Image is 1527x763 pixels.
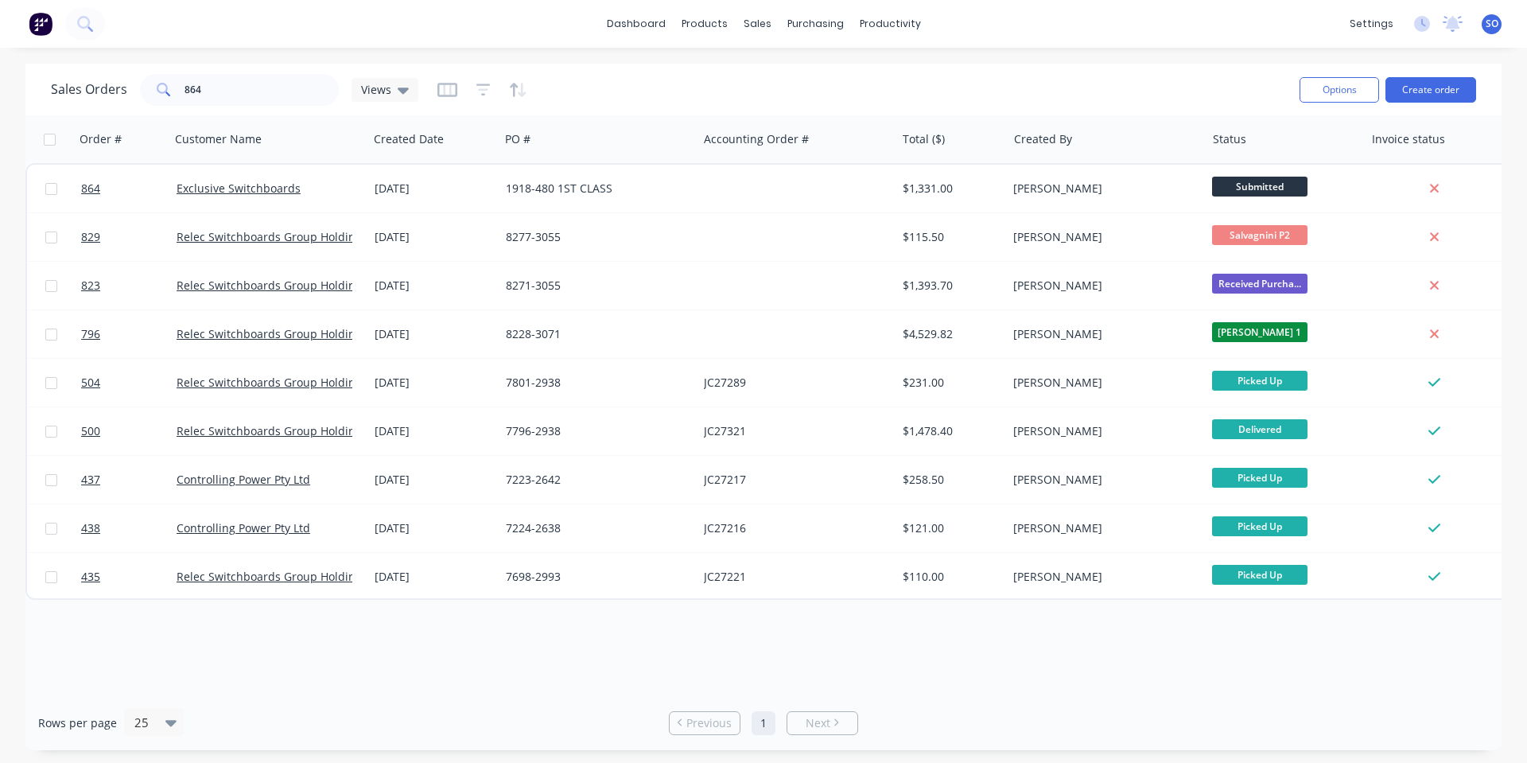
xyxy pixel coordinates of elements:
span: 829 [81,229,100,245]
div: 7223-2642 [506,472,682,488]
span: Picked Up [1212,516,1307,536]
a: 438 [81,504,177,552]
span: Submitted [1212,177,1307,197]
span: Previous [686,715,732,731]
div: [PERSON_NAME] [1013,181,1190,197]
span: Received Purcha... [1212,274,1307,294]
a: 796 [81,310,177,358]
div: PO # [505,131,530,147]
div: Order # [80,131,122,147]
div: $1,393.70 [903,278,996,294]
span: 823 [81,278,100,294]
div: $110.00 [903,569,996,585]
div: purchasing [779,12,852,36]
button: Options [1300,77,1379,103]
div: JC27221 [704,569,880,585]
a: 829 [81,213,177,261]
a: Controlling Power Pty Ltd [177,472,310,487]
a: Relec Switchboards Group Holdings [177,278,367,293]
div: [DATE] [375,423,493,439]
div: $258.50 [903,472,996,488]
span: 864 [81,181,100,197]
a: Exclusive Switchboards [177,181,301,196]
div: [DATE] [375,229,493,245]
ul: Pagination [662,711,865,735]
img: Factory [29,12,52,36]
div: $115.50 [903,229,996,245]
a: 437 [81,456,177,504]
a: dashboard [599,12,674,36]
a: 864 [81,165,177,212]
div: 1918-480 1ST CLASS [506,181,682,197]
div: JC27217 [704,472,880,488]
div: [DATE] [375,375,493,391]
span: Rows per page [38,715,117,731]
div: $1,331.00 [903,181,996,197]
span: 435 [81,569,100,585]
div: [PERSON_NAME] [1013,326,1190,342]
div: [DATE] [375,326,493,342]
span: Delivered [1212,419,1307,439]
span: Picked Up [1212,565,1307,585]
a: Relec Switchboards Group Holdings [177,569,367,584]
a: Relec Switchboards Group Holdings [177,423,367,438]
div: Status [1213,131,1246,147]
span: 438 [81,520,100,536]
div: [DATE] [375,181,493,197]
div: Created By [1014,131,1072,147]
div: Invoice status [1372,131,1445,147]
div: 7698-2993 [506,569,682,585]
a: 500 [81,407,177,455]
a: Relec Switchboards Group Holdings [177,229,367,244]
span: Views [361,81,391,98]
div: [DATE] [375,472,493,488]
a: 435 [81,553,177,601]
div: [DATE] [375,278,493,294]
a: Relec Switchboards Group Holdings [177,375,367,390]
div: 7224-2638 [506,520,682,536]
span: 500 [81,423,100,439]
span: Picked Up [1212,371,1307,391]
div: [PERSON_NAME] [1013,375,1190,391]
div: JC27216 [704,520,880,536]
div: $231.00 [903,375,996,391]
div: [PERSON_NAME] [1013,472,1190,488]
a: 504 [81,359,177,407]
a: 823 [81,262,177,309]
div: [PERSON_NAME] [1013,569,1190,585]
div: 8228-3071 [506,326,682,342]
div: $4,529.82 [903,326,996,342]
a: Controlling Power Pty Ltd [177,520,310,535]
span: 437 [81,472,100,488]
a: Relec Switchboards Group Holdings [177,326,367,341]
span: 796 [81,326,100,342]
h1: Sales Orders [51,82,127,97]
div: [DATE] [375,569,493,585]
div: Total ($) [903,131,945,147]
div: Accounting Order # [704,131,809,147]
div: $1,478.40 [903,423,996,439]
div: products [674,12,736,36]
div: [DATE] [375,520,493,536]
div: JC27321 [704,423,880,439]
div: [PERSON_NAME] [1013,423,1190,439]
div: [PERSON_NAME] [1013,520,1190,536]
div: Created Date [374,131,444,147]
div: 8271-3055 [506,278,682,294]
a: Next page [787,715,857,731]
span: SO [1486,17,1498,31]
div: settings [1342,12,1401,36]
span: Next [806,715,830,731]
div: JC27289 [704,375,880,391]
div: $121.00 [903,520,996,536]
div: sales [736,12,779,36]
span: [PERSON_NAME] 1 [1212,322,1307,342]
div: 7796-2938 [506,423,682,439]
div: 7801-2938 [506,375,682,391]
a: Previous page [670,715,740,731]
div: 8277-3055 [506,229,682,245]
span: Salvagnini P2 [1212,225,1307,245]
button: Create order [1385,77,1476,103]
div: [PERSON_NAME] [1013,229,1190,245]
span: Picked Up [1212,468,1307,488]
